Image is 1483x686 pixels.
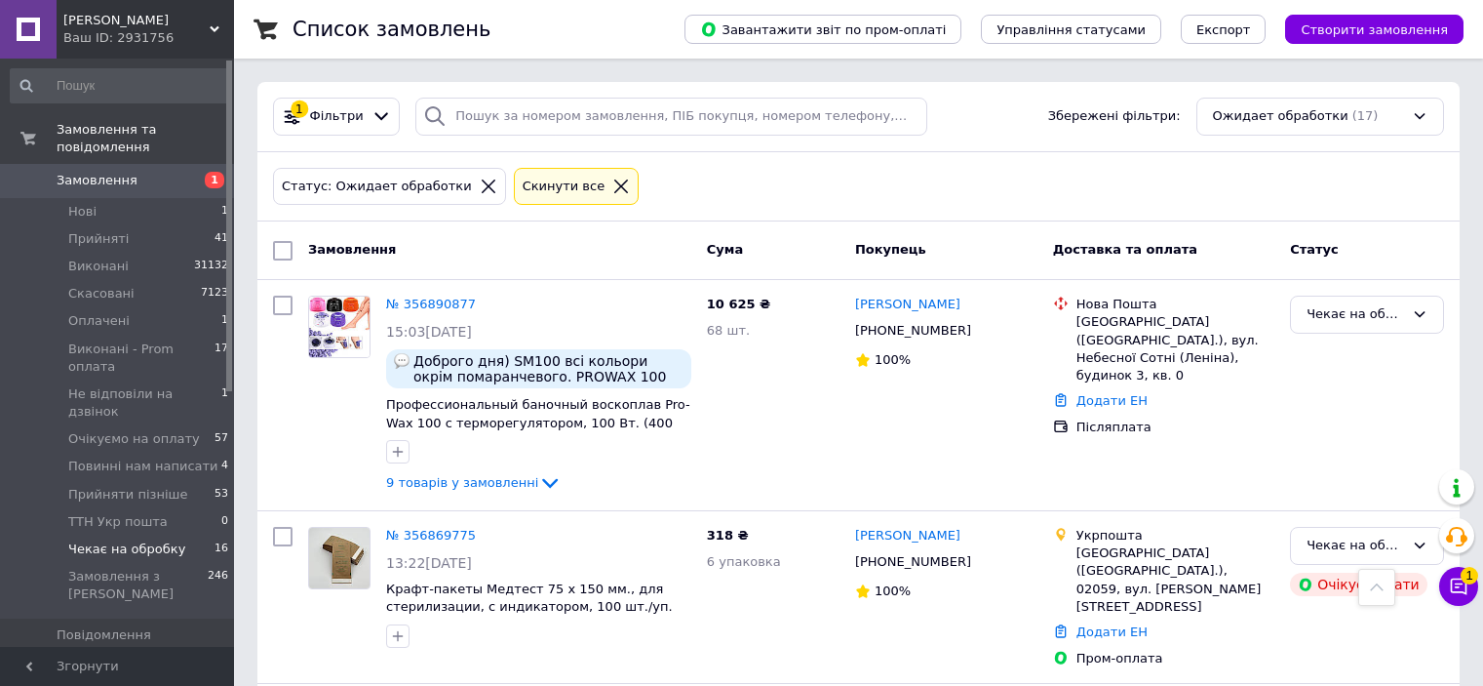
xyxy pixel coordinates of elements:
[68,385,221,421] span: Не відповіли на дзвінок
[1076,296,1274,313] div: Нова Пошта
[215,541,228,558] span: 16
[1076,625,1148,639] a: Додати ЕН
[386,582,673,615] a: Крафт-пакеты Медтест 75 x 150 мм., для стерилизации, с индикатором, 100 шт./уп.
[1213,107,1348,126] span: Ожидает обработки
[386,475,562,490] a: 9 товарів у замовленні
[205,172,224,188] span: 1
[221,458,228,475] span: 4
[684,15,961,44] button: Завантажити звіт по пром-оплаті
[68,285,135,303] span: Скасовані
[855,296,960,314] a: [PERSON_NAME]
[63,29,234,47] div: Ваш ID: 2931756
[1307,536,1404,556] div: Чекає на обробку
[707,297,770,311] span: 10 625 ₴
[851,318,975,343] div: [PHONE_NUMBER]
[68,458,218,475] span: Повинні нам написати
[386,528,476,543] a: № 356869775
[875,584,911,598] span: 100%
[413,353,683,384] span: Доброго дня) SM100 всі кольори окрім помаранчевого. PROWAX 100 всі кольори окрім синього.
[68,486,187,504] span: Прийняти пізніше
[68,341,215,376] span: Виконані - Prom оплата
[57,172,137,189] span: Замовлення
[215,341,228,376] span: 17
[1181,15,1267,44] button: Експорт
[1196,22,1251,37] span: Експорт
[1290,242,1339,257] span: Статус
[415,98,927,136] input: Пошук за номером замовлення, ПІБ покупця, номером телефону, Email, номером накладної
[310,107,364,126] span: Фільтри
[1266,21,1463,36] a: Створити замовлення
[386,555,472,571] span: 13:22[DATE]
[1053,242,1197,257] span: Доставка та оплата
[308,296,371,358] a: Фото товару
[851,549,975,575] div: [PHONE_NUMBER]
[855,242,926,257] span: Покупець
[57,626,151,644] span: Повідомлення
[57,121,234,156] span: Замовлення та повідомлення
[707,323,750,338] span: 68 шт.
[68,541,185,558] span: Чекає на обробку
[221,203,228,221] span: 1
[221,513,228,531] span: 0
[208,568,228,603] span: 246
[68,230,129,248] span: Прийняті
[68,203,97,221] span: Нові
[1076,650,1274,667] div: Пром-оплата
[386,397,690,448] a: Профессиональный баночный воскоплав Pro-Wax 100 с терморегулятором, 100 Вт. (400 мл)
[1285,15,1463,44] button: Створити замовлення
[1076,393,1148,408] a: Додати ЕН
[394,353,410,369] img: :speech_balloon:
[201,285,228,303] span: 7123
[10,68,230,103] input: Пошук
[1076,313,1274,384] div: [GEOGRAPHIC_DATA] ([GEOGRAPHIC_DATA].), вул. Небесної Сотні (Леніна), будинок 3, кв. 0
[1076,419,1274,436] div: Післяплата
[1076,527,1274,545] div: Укрпошта
[68,312,130,330] span: Оплачені
[875,352,911,367] span: 100%
[519,177,609,197] div: Cкинути все
[1048,107,1181,126] span: Збережені фільтри:
[386,297,476,311] a: № 356890877
[68,513,168,531] span: ТТН Укр пошта
[68,430,200,448] span: Очікуємо на оплату
[1307,304,1404,325] div: Чекає на обробку
[981,15,1161,44] button: Управління статусами
[68,568,208,603] span: Замовлення з [PERSON_NAME]
[221,385,228,421] span: 1
[309,528,370,588] img: Фото товару
[278,177,476,197] div: Статус: Ожидает обработки
[194,258,228,275] span: 31132
[996,22,1146,37] span: Управління статусами
[293,18,490,41] h1: Список замовлень
[707,554,781,569] span: 6 упаковка
[1301,22,1448,37] span: Створити замовлення
[309,297,370,357] img: Фото товару
[68,258,129,275] span: Виконані
[1352,108,1379,123] span: (17)
[707,242,743,257] span: Cума
[1076,545,1274,616] div: [GEOGRAPHIC_DATA] ([GEOGRAPHIC_DATA].), 02059, вул. [PERSON_NAME][STREET_ADDRESS]
[386,324,472,340] span: 15:03[DATE]
[707,528,749,543] span: 318 ₴
[215,430,228,448] span: 57
[291,101,308,118] div: 1
[63,12,210,29] span: Знайди Дешевше
[700,20,946,38] span: Завантажити звіт по пром-оплаті
[215,486,228,504] span: 53
[308,527,371,589] a: Фото товару
[221,312,228,330] span: 1
[215,230,228,248] span: 41
[855,527,960,545] a: [PERSON_NAME]
[308,242,396,257] span: Замовлення
[1439,567,1478,606] button: Чат з покупцем1
[386,475,538,490] span: 9 товарів у замовленні
[1461,567,1478,585] span: 1
[1290,573,1427,596] div: Очікує оплати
